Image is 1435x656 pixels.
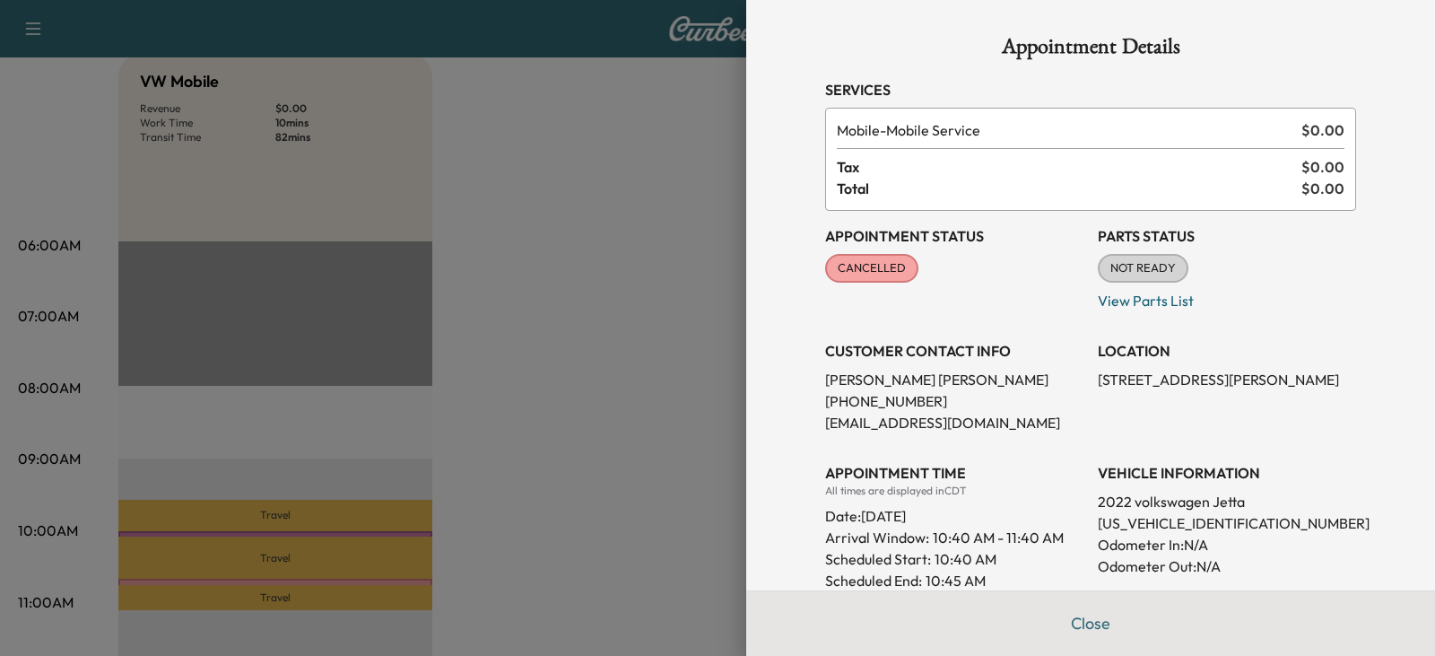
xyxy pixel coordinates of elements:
[825,36,1356,65] h1: Appointment Details
[1098,555,1356,577] p: Odometer Out: N/A
[825,369,1083,390] p: [PERSON_NAME] [PERSON_NAME]
[827,259,917,277] span: CANCELLED
[825,527,1083,548] p: Arrival Window:
[837,156,1301,178] span: Tax
[1100,259,1187,277] span: NOT READY
[825,498,1083,527] div: Date: [DATE]
[1098,283,1356,311] p: View Parts List
[1059,606,1122,642] button: Close
[1098,369,1356,390] p: [STREET_ADDRESS][PERSON_NAME]
[926,570,986,591] p: 10:45 AM
[837,178,1301,199] span: Total
[1098,340,1356,362] h3: LOCATION
[825,412,1083,433] p: [EMAIL_ADDRESS][DOMAIN_NAME]
[837,119,1294,141] span: Mobile Service
[933,527,1064,548] span: 10:40 AM - 11:40 AM
[825,340,1083,362] h3: CUSTOMER CONTACT INFO
[825,462,1083,484] h3: APPOINTMENT TIME
[1098,491,1356,512] p: 2022 volkswagen Jetta
[1098,462,1356,484] h3: VEHICLE INFORMATION
[825,548,931,570] p: Scheduled Start:
[935,548,996,570] p: 10:40 AM
[1301,119,1344,141] span: $ 0.00
[1301,178,1344,199] span: $ 0.00
[1098,225,1356,247] h3: Parts Status
[825,225,1083,247] h3: Appointment Status
[825,79,1356,101] h3: Services
[825,484,1083,498] div: All times are displayed in CDT
[1098,512,1356,534] p: [US_VEHICLE_IDENTIFICATION_NUMBER]
[1301,156,1344,178] span: $ 0.00
[825,570,922,591] p: Scheduled End:
[825,390,1083,412] p: [PHONE_NUMBER]
[1098,534,1356,555] p: Odometer In: N/A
